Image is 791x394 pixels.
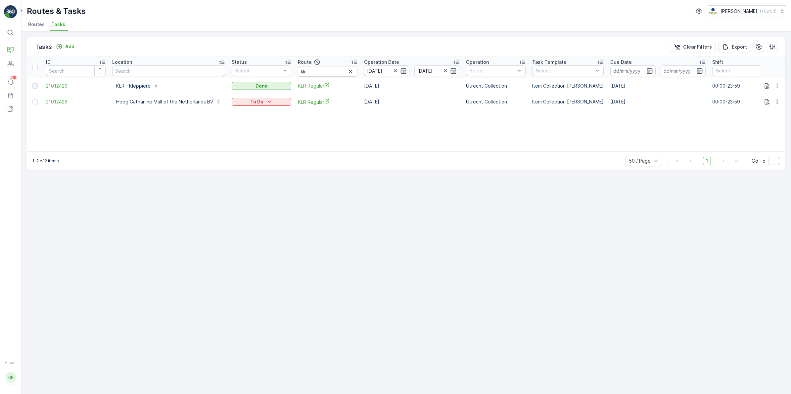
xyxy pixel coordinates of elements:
button: Clear Filters [670,42,716,52]
p: Routes & Tasks [27,6,86,17]
p: - [657,67,659,75]
p: To Do [250,98,263,105]
a: 99 [4,76,17,89]
button: Export [719,42,751,52]
p: Select [716,67,762,74]
td: [DATE] [607,94,709,110]
input: Search [46,65,106,76]
p: Status [232,59,247,65]
p: Location [112,59,132,65]
input: Search [298,66,357,77]
a: KLR Regular [298,82,357,89]
td: Utrecht Collection [463,94,529,110]
p: Add [65,43,74,50]
button: RR [4,366,17,389]
span: v 1.48.1 [4,361,17,365]
p: KLR - Kleppiere [116,83,151,89]
p: Operation Date [364,59,399,65]
p: 1-2 of 2 items [32,158,59,164]
p: 99 [11,75,17,80]
input: dd/mm/yyyy [414,65,460,76]
p: ( +02:00 ) [760,9,776,14]
img: basis-logo_rgb2x.png [708,8,718,15]
td: [DATE] [361,78,463,94]
td: 00:00-23:59 [709,78,775,94]
p: [PERSON_NAME] [721,8,757,15]
p: Due Date [610,59,632,65]
button: KLR - Kleppiere [112,81,163,91]
input: Search [112,65,225,76]
p: Operation [466,59,489,65]
span: Go To [752,158,766,164]
p: - [411,67,413,75]
td: [DATE] [361,94,463,110]
p: Select [536,67,593,74]
button: [PERSON_NAME](+02:00) [708,5,786,17]
p: Select [235,67,281,74]
span: 1 [703,157,711,165]
p: Hoog Catharijne Mall of the Netherlands BV [116,98,213,105]
td: 00:00-23:59 [709,94,775,110]
a: 21012428 [46,98,106,105]
td: Utrecht Collection [463,78,529,94]
button: To Do [232,98,291,106]
a: 21012429 [46,83,106,89]
input: dd/mm/yyyy [610,65,656,76]
button: Add [53,43,77,51]
div: Toggle Row Selected [32,83,38,89]
td: Item Collection [PERSON_NAME] [529,78,607,94]
span: Tasks [51,21,65,28]
img: logo [4,5,17,19]
button: Done [232,82,291,90]
span: Routes [28,21,45,28]
input: dd/mm/yyyy [364,65,409,76]
p: ID [46,59,51,65]
p: Export [732,44,747,50]
td: [DATE] [607,78,709,94]
td: Item Collection [PERSON_NAME] [529,94,607,110]
p: Route [298,59,312,65]
div: RR [6,372,16,383]
p: Done [256,83,268,89]
p: Task Template [532,59,567,65]
p: Tasks [35,42,52,52]
input: dd/mm/yyyy [661,65,706,76]
a: KLR Regular [298,98,357,105]
div: Toggle Row Selected [32,99,38,104]
button: Hoog Catharijne Mall of the Netherlands BV [112,97,225,107]
p: Clear Filters [683,44,712,50]
p: Shift [712,59,723,65]
p: Select [470,67,515,74]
